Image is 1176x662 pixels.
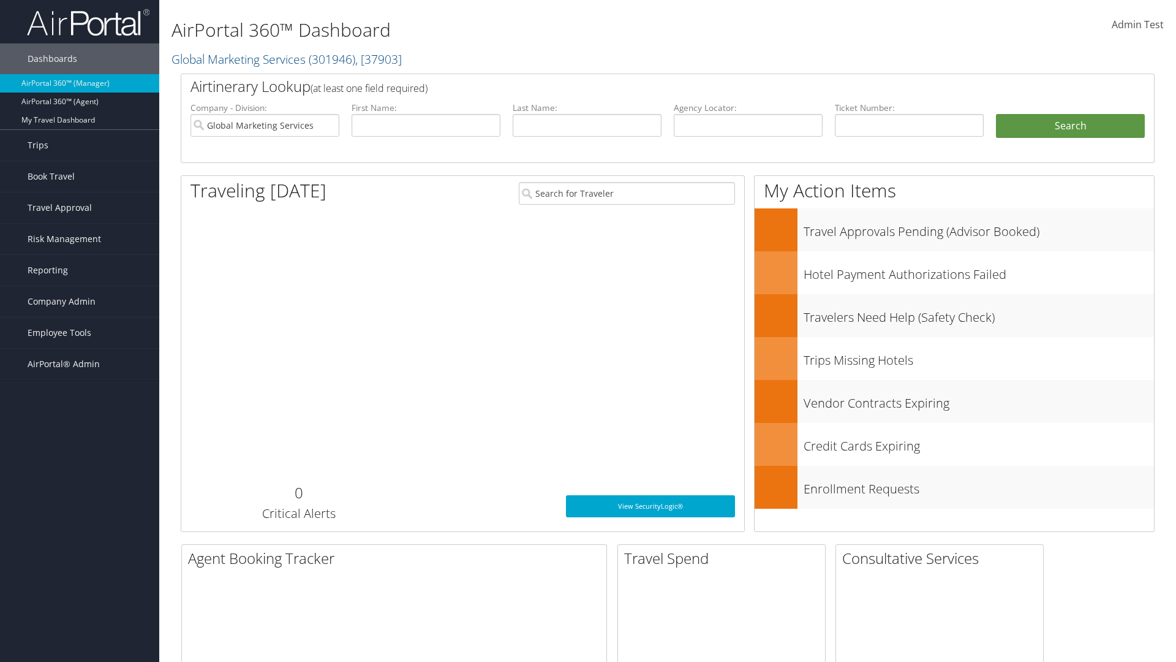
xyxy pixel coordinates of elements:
h3: Travel Approvals Pending (Advisor Booked) [804,217,1154,240]
h2: Consultative Services [842,548,1043,569]
label: Company - Division: [190,102,339,114]
img: airportal-logo.png [27,8,149,37]
a: Admin Test [1112,6,1164,44]
h3: Trips Missing Hotels [804,346,1154,369]
h3: Travelers Need Help (Safety Check) [804,303,1154,326]
a: Enrollment Requests [755,466,1154,509]
span: AirPortal® Admin [28,349,100,379]
h2: 0 [190,482,407,503]
label: First Name: [352,102,500,114]
span: Travel Approval [28,192,92,223]
label: Ticket Number: [835,102,984,114]
span: Risk Management [28,224,101,254]
span: Reporting [28,255,68,286]
a: Trips Missing Hotels [755,337,1154,380]
span: Dashboards [28,44,77,74]
span: , [ 37903 ] [355,51,402,67]
h1: My Action Items [755,178,1154,204]
h1: Traveling [DATE] [190,178,326,204]
span: ( 301946 ) [309,51,355,67]
h1: AirPortal 360™ Dashboard [171,17,833,43]
label: Agency Locator: [674,102,823,114]
h2: Airtinerary Lookup [190,76,1064,97]
span: Admin Test [1112,18,1164,31]
h2: Agent Booking Tracker [188,548,606,569]
h3: Hotel Payment Authorizations Failed [804,260,1154,283]
input: Search for Traveler [519,182,735,205]
a: Vendor Contracts Expiring [755,380,1154,423]
a: Global Marketing Services [171,51,402,67]
h3: Vendor Contracts Expiring [804,389,1154,412]
a: Travel Approvals Pending (Advisor Booked) [755,208,1154,251]
label: Last Name: [513,102,661,114]
span: Trips [28,130,48,161]
span: Employee Tools [28,318,91,348]
span: Book Travel [28,161,75,192]
h3: Critical Alerts [190,505,407,522]
h3: Enrollment Requests [804,474,1154,498]
h3: Credit Cards Expiring [804,432,1154,455]
span: Company Admin [28,286,96,317]
span: (at least one field required) [311,82,428,95]
button: Search [996,114,1145,139]
h2: Travel Spend [624,548,825,569]
a: Travelers Need Help (Safety Check) [755,294,1154,337]
a: Hotel Payment Authorizations Failed [755,251,1154,294]
a: Credit Cards Expiring [755,423,1154,466]
a: View SecurityLogic® [566,495,735,517]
